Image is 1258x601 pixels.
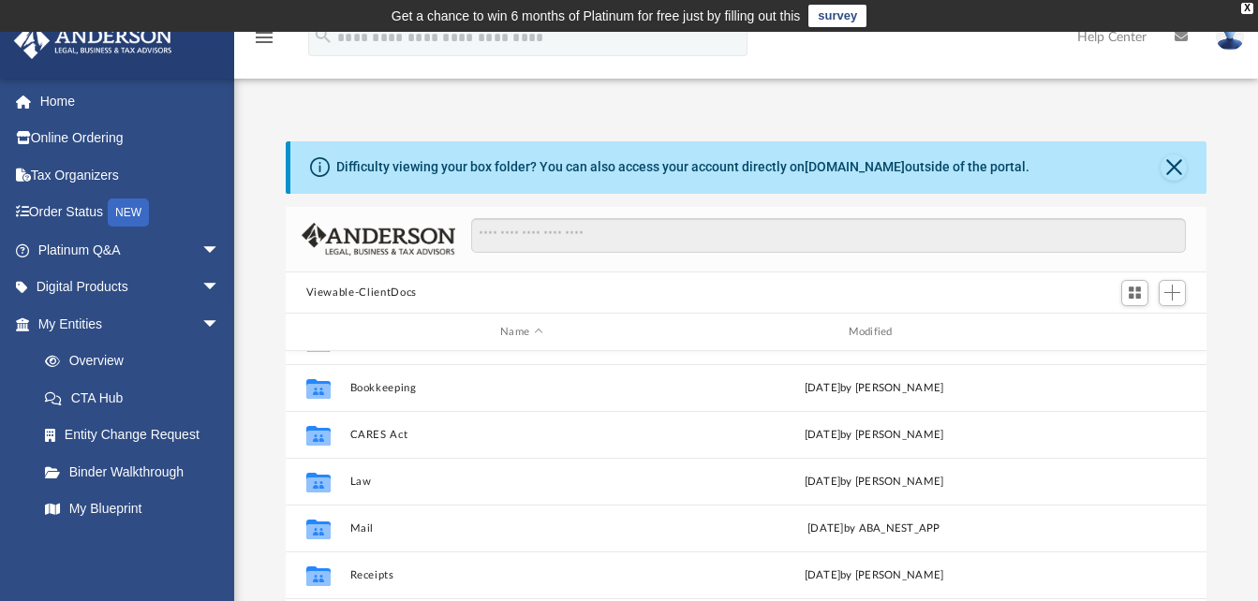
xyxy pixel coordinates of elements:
[306,285,417,301] button: Viewable-ClientDocs
[13,82,248,120] a: Home
[1241,3,1253,14] div: close
[26,379,248,417] a: CTA Hub
[349,522,693,535] button: Mail
[1121,280,1149,306] button: Switch to Grid View
[702,520,1045,537] div: [DATE] by ABA_NEST_APP
[293,324,340,341] div: id
[13,194,248,232] a: Order StatusNEW
[8,22,178,59] img: Anderson Advisors Platinum Portal
[26,527,248,564] a: Tax Due Dates
[392,5,801,27] div: Get a chance to win 6 months of Platinum for free just by filling out this
[26,453,248,491] a: Binder Walkthrough
[108,198,149,227] div: NEW
[1054,324,1185,341] div: id
[808,5,866,27] a: survey
[1161,154,1187,181] button: Close
[26,343,248,380] a: Overview
[313,25,333,46] i: search
[201,269,239,307] span: arrow_drop_down
[201,231,239,270] span: arrow_drop_down
[13,156,248,194] a: Tax Organizers
[349,429,693,441] button: CARES Act
[702,567,1045,584] div: [DATE] by [PERSON_NAME]
[253,36,275,49] a: menu
[702,474,1045,491] div: [DATE] by [PERSON_NAME]
[805,159,905,174] a: [DOMAIN_NAME]
[702,427,1045,444] div: [DATE] by [PERSON_NAME]
[13,120,248,157] a: Online Ordering
[201,305,239,344] span: arrow_drop_down
[702,324,1046,341] div: Modified
[253,26,275,49] i: menu
[1159,280,1187,306] button: Add
[471,218,1186,254] input: Search files and folders
[1216,23,1244,51] img: User Pic
[13,231,248,269] a: Platinum Q&Aarrow_drop_down
[13,305,248,343] a: My Entitiesarrow_drop_down
[336,157,1029,177] div: Difficulty viewing your box folder? You can also access your account directly on outside of the p...
[13,269,248,306] a: Digital Productsarrow_drop_down
[349,476,693,488] button: Law
[349,569,693,581] button: Receipts
[702,380,1045,397] div: [DATE] by [PERSON_NAME]
[26,417,248,454] a: Entity Change Request
[349,382,693,394] button: Bookkeeping
[26,491,239,528] a: My Blueprint
[348,324,693,341] div: Name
